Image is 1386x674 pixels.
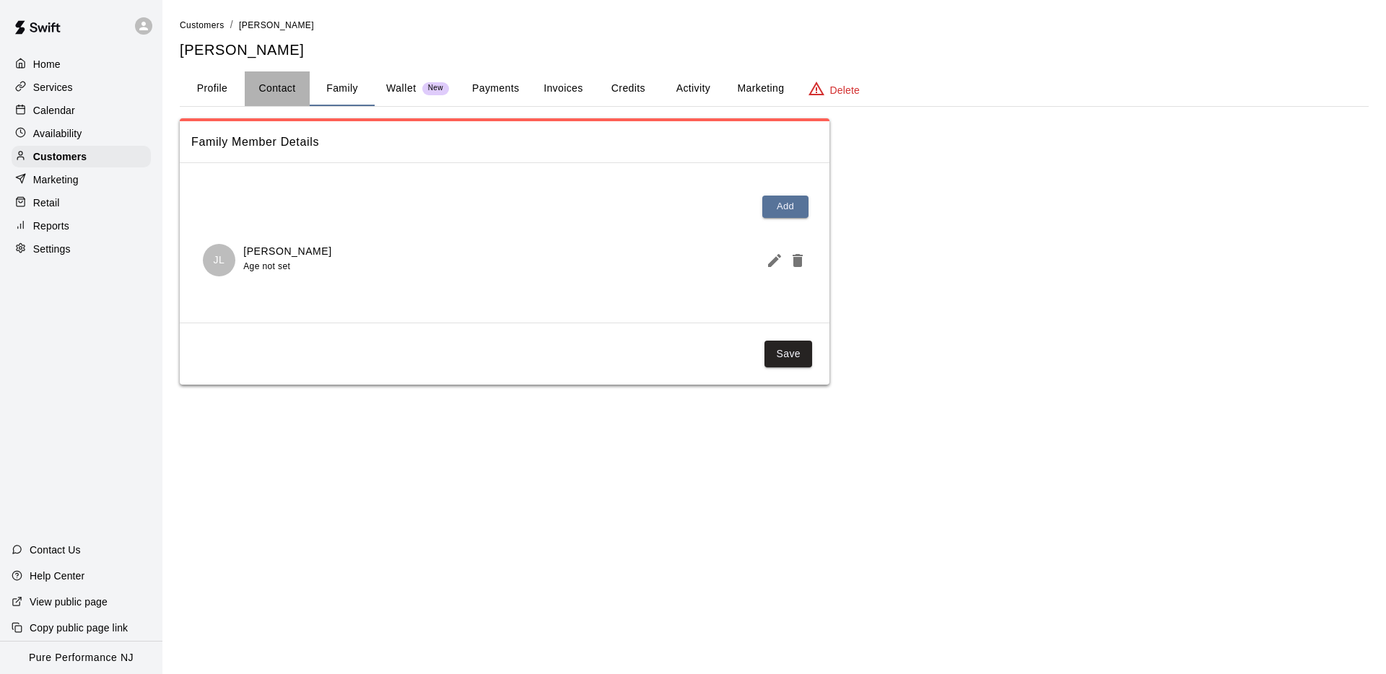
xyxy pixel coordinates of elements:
[180,71,245,106] button: Profile
[422,84,449,93] span: New
[33,80,73,95] p: Services
[245,71,310,106] button: Contact
[12,146,151,167] a: Customers
[30,543,81,557] p: Contact Us
[243,261,290,271] span: Age not set
[33,219,69,233] p: Reports
[203,244,235,276] div: Jacob Liquore
[191,133,818,152] span: Family Member Details
[12,169,151,191] a: Marketing
[30,621,128,635] p: Copy public page link
[760,246,783,275] button: Edit Member
[29,650,134,665] p: Pure Performance NJ
[12,53,151,75] a: Home
[783,246,806,275] button: Delete
[461,71,531,106] button: Payments
[33,103,75,118] p: Calendar
[725,71,796,106] button: Marketing
[830,83,860,97] p: Delete
[180,20,225,30] span: Customers
[180,71,1369,106] div: basic tabs example
[33,57,61,71] p: Home
[764,341,812,367] button: Save
[239,20,314,30] span: [PERSON_NAME]
[12,76,151,98] a: Services
[214,253,225,268] p: JL
[30,595,108,609] p: View public page
[180,17,1369,33] nav: breadcrumb
[12,192,151,214] a: Retail
[180,19,225,30] a: Customers
[33,172,79,187] p: Marketing
[12,123,151,144] a: Availability
[531,71,596,106] button: Invoices
[12,100,151,121] a: Calendar
[30,569,84,583] p: Help Center
[243,244,331,259] p: [PERSON_NAME]
[596,71,661,106] button: Credits
[762,196,808,218] button: Add
[33,196,60,210] p: Retail
[33,242,71,256] p: Settings
[386,81,417,96] p: Wallet
[12,215,151,237] a: Reports
[180,40,1369,60] h5: [PERSON_NAME]
[661,71,725,106] button: Activity
[33,149,87,164] p: Customers
[230,17,233,32] li: /
[12,238,151,260] a: Settings
[33,126,82,141] p: Availability
[310,71,375,106] button: Family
